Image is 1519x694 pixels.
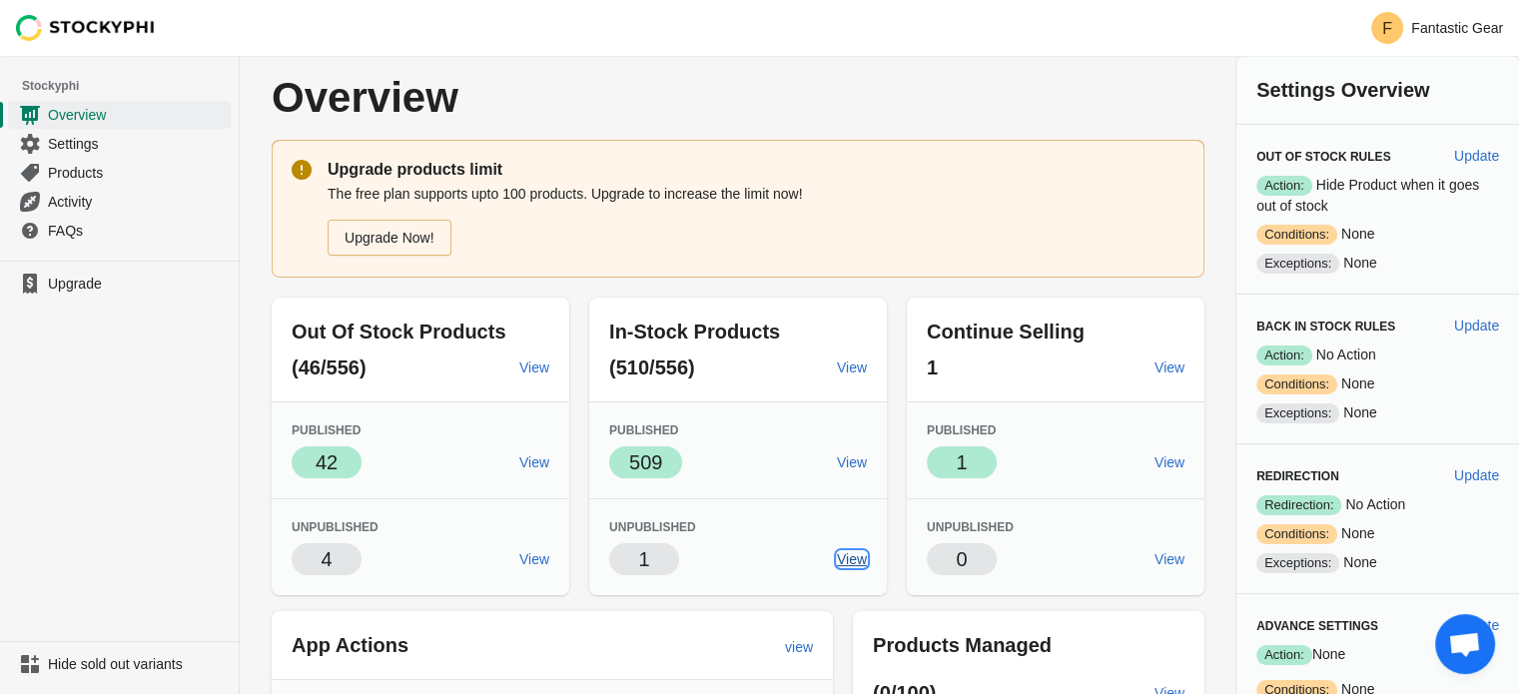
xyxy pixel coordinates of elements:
[1446,138,1507,174] button: Update
[1256,552,1499,573] p: None
[1256,176,1312,196] span: Action:
[8,129,231,158] a: Settings
[321,548,332,570] span: 4
[48,221,227,241] span: FAQs
[1256,644,1499,665] p: None
[1256,225,1337,245] span: Conditions:
[519,551,549,567] span: View
[873,634,1052,656] span: Products Managed
[609,423,678,437] span: Published
[328,220,451,256] a: Upgrade Now!
[8,100,231,129] a: Overview
[22,76,239,96] span: Stockyphi
[638,545,649,573] p: 1
[48,274,227,294] span: Upgrade
[1256,523,1499,544] p: None
[1411,20,1503,36] p: Fantastic Gear
[1256,645,1312,665] span: Action:
[292,321,505,343] span: Out Of Stock Products
[829,444,875,480] a: View
[1146,541,1192,577] a: View
[1256,374,1337,394] span: Conditions:
[1146,444,1192,480] a: View
[1154,359,1184,375] span: View
[927,423,996,437] span: Published
[8,216,231,245] a: FAQs
[16,15,156,41] img: Stockyphi
[927,321,1085,343] span: Continue Selling
[1382,20,1392,37] text: F
[48,105,227,125] span: Overview
[519,454,549,470] span: View
[837,551,867,567] span: View
[1454,318,1499,334] span: Update
[1446,308,1507,344] button: Update
[8,158,231,187] a: Products
[511,444,557,480] a: View
[292,520,379,534] span: Unpublished
[511,349,557,385] a: View
[272,76,823,120] p: Overview
[1256,402,1499,423] p: None
[1256,175,1499,216] p: Hide Product when it goes out of stock
[328,184,1184,204] p: The free plan supports upto 100 products. Upgrade to increase the limit now!
[48,192,227,212] span: Activity
[956,451,967,473] span: 1
[1256,346,1312,365] span: Action:
[1446,607,1507,643] button: Update
[1256,345,1499,365] p: No Action
[829,541,875,577] a: View
[48,654,227,674] span: Hide sold out variants
[785,639,813,655] span: view
[8,187,231,216] a: Activity
[927,356,938,378] span: 1
[1435,614,1495,674] a: Open chat
[609,321,780,343] span: In-Stock Products
[1146,349,1192,385] a: View
[1256,495,1341,515] span: Redirection:
[292,423,361,437] span: Published
[837,454,867,470] span: View
[519,359,549,375] span: View
[511,541,557,577] a: View
[1154,454,1184,470] span: View
[48,163,227,183] span: Products
[292,356,367,378] span: (46/556)
[956,548,967,570] span: 0
[1454,148,1499,164] span: Update
[1256,553,1339,573] span: Exceptions:
[1256,319,1438,335] h3: Back in Stock Rules
[8,650,231,678] a: Hide sold out variants
[316,451,338,473] span: 42
[1256,79,1429,101] span: Settings Overview
[1256,254,1339,274] span: Exceptions:
[1256,618,1438,634] h3: Advance Settings
[292,634,408,656] span: App Actions
[48,134,227,154] span: Settings
[1256,224,1499,245] p: None
[1363,8,1511,48] button: Avatar with initials FFantastic Gear
[1256,373,1499,394] p: None
[8,270,231,298] a: Upgrade
[1446,457,1507,493] button: Update
[1256,403,1339,423] span: Exceptions:
[837,359,867,375] span: View
[829,349,875,385] a: View
[927,520,1014,534] span: Unpublished
[1256,149,1438,165] h3: Out of Stock Rules
[1256,524,1337,544] span: Conditions:
[1256,468,1438,484] h3: Redirection
[1371,12,1403,44] span: Avatar with initials F
[1454,467,1499,483] span: Update
[1256,253,1499,274] p: None
[629,451,662,473] span: 509
[609,520,696,534] span: Unpublished
[328,158,1184,182] p: Upgrade products limit
[1154,551,1184,567] span: View
[1256,494,1499,515] p: No Action
[777,629,821,665] a: view
[609,356,695,378] span: (510/556)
